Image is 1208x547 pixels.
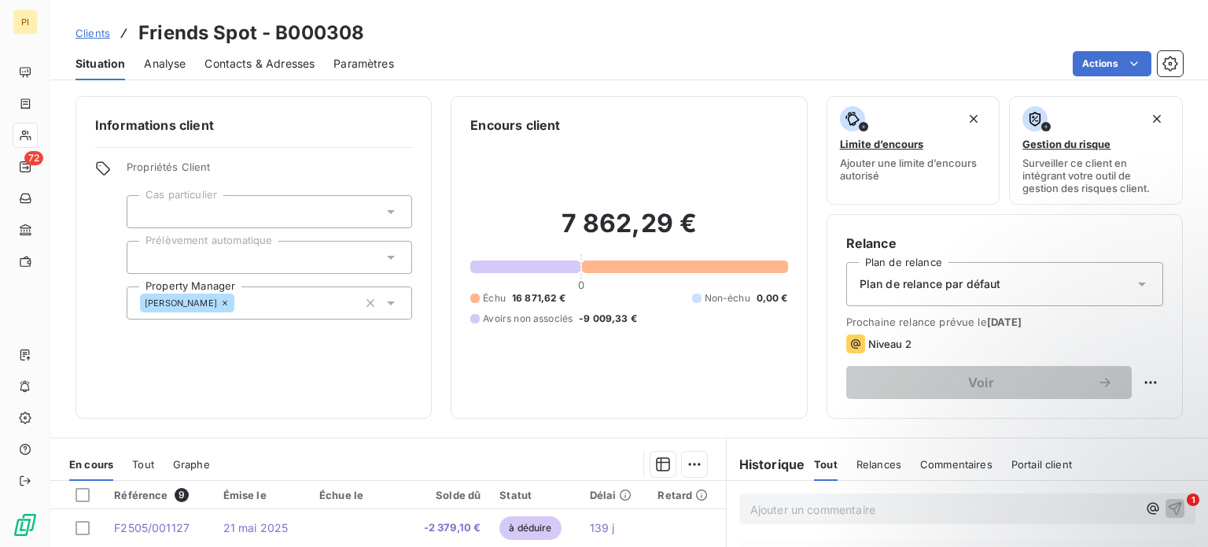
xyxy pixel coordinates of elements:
[132,458,154,471] span: Tout
[827,96,1000,205] button: Limite d’encoursAjouter une limite d’encours autorisé
[590,521,615,534] span: 139 j
[578,279,584,291] span: 0
[114,521,190,534] span: F2505/001127
[846,316,1163,328] span: Prochaine relance prévue le
[868,338,912,350] span: Niveau 2
[470,208,787,255] h2: 7 862,29 €
[483,312,573,326] span: Avoirs non associés
[333,56,394,72] span: Paramètres
[69,458,113,471] span: En cours
[175,488,189,502] span: 9
[411,489,481,501] div: Solde dû
[1022,138,1110,150] span: Gestion du risque
[840,138,923,150] span: Limite d’encours
[1022,157,1169,194] span: Surveiller ce client en intégrant votre outil de gestion des risques client.
[223,489,300,501] div: Émise le
[223,521,289,534] span: 21 mai 2025
[95,116,412,135] h6: Informations client
[499,516,561,540] span: à déduire
[1009,96,1183,205] button: Gestion du risqueSurveiller ce client en intégrant votre outil de gestion des risques client.
[846,234,1163,253] h6: Relance
[846,366,1132,399] button: Voir
[483,291,506,305] span: Échu
[319,489,392,501] div: Échue le
[411,520,481,536] span: -2 379,10 €
[127,161,412,183] span: Propriétés Client
[865,376,1097,389] span: Voir
[144,56,186,72] span: Analyse
[1187,493,1199,506] span: 1
[657,489,716,501] div: Retard
[1073,51,1151,76] button: Actions
[893,394,1208,504] iframe: Intercom notifications message
[204,56,315,72] span: Contacts & Adresses
[499,489,570,501] div: Statut
[814,458,838,471] span: Tout
[138,19,364,47] h3: Friends Spot - B000308
[234,296,247,310] input: Ajouter une valeur
[470,116,560,135] h6: Encours client
[114,488,204,502] div: Référence
[705,291,750,305] span: Non-échu
[840,157,987,182] span: Ajouter une limite d’encours autorisé
[140,205,153,219] input: Ajouter une valeur
[987,316,1022,328] span: [DATE]
[13,512,38,538] img: Logo LeanPay
[75,25,110,41] a: Clients
[856,458,901,471] span: Relances
[590,489,639,501] div: Délai
[757,291,788,305] span: 0,00 €
[579,312,637,326] span: -9 009,33 €
[13,9,38,35] div: PI
[860,276,1001,292] span: Plan de relance par défaut
[24,151,43,165] span: 72
[1155,493,1192,531] iframe: Intercom live chat
[75,56,125,72] span: Situation
[512,291,566,305] span: 16 871,62 €
[173,458,210,471] span: Graphe
[145,298,217,308] span: [PERSON_NAME]
[75,27,110,39] span: Clients
[140,250,153,264] input: Ajouter une valeur
[727,455,805,474] h6: Historique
